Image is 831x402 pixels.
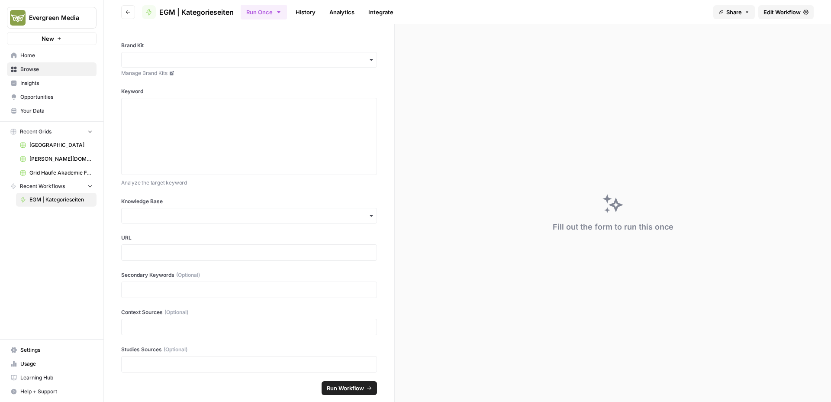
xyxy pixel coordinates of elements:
a: Usage [7,357,97,371]
span: Grid Haufe Akademie FJC [29,169,93,177]
img: Evergreen Media Logo [10,10,26,26]
button: Share [713,5,755,19]
label: Keyword [121,88,377,95]
a: Analytics [324,5,360,19]
label: Brand Kit [121,42,377,49]
a: Browse [7,62,97,76]
span: Settings [20,346,93,354]
span: Help + Support [20,388,93,396]
a: EGM | Kategorieseiten [142,5,234,19]
a: [PERSON_NAME][DOMAIN_NAME] - Ratgeber [16,152,97,166]
span: Opportunities [20,93,93,101]
span: Your Data [20,107,93,115]
a: Edit Workflow [758,5,814,19]
a: History [290,5,321,19]
button: Help + Support [7,385,97,399]
span: Home [20,52,93,59]
a: Manage Brand Kits [121,69,377,77]
a: Integrate [363,5,399,19]
label: URL [121,234,377,242]
span: Recent Grids [20,128,52,136]
button: Run Workflow [322,381,377,395]
span: Edit Workflow [763,8,801,16]
button: Recent Workflows [7,180,97,193]
span: (Optional) [176,271,200,279]
button: Workspace: Evergreen Media [7,7,97,29]
label: Secondary Keywords [121,271,377,279]
a: Grid Haufe Akademie FJC [16,166,97,180]
button: Run Once [241,5,287,19]
p: Analyze the target keyword [121,178,377,187]
button: Recent Grids [7,125,97,138]
a: Your Data [7,104,97,118]
div: Fill out the form to run this once [553,221,673,233]
button: New [7,32,97,45]
label: Context Sources [121,308,377,316]
span: Share [726,8,742,16]
span: [GEOGRAPHIC_DATA] [29,141,93,149]
span: New [42,34,54,43]
span: [PERSON_NAME][DOMAIN_NAME] - Ratgeber [29,155,93,163]
span: Learning Hub [20,374,93,382]
span: Insights [20,79,93,87]
a: Learning Hub [7,371,97,385]
span: Run Workflow [327,384,364,392]
a: Settings [7,343,97,357]
span: Usage [20,360,93,368]
label: Knowledge Base [121,198,377,205]
span: Evergreen Media [29,13,81,22]
span: EGM | Kategorieseiten [29,196,93,204]
a: EGM | Kategorieseiten [16,193,97,207]
a: Home [7,49,97,62]
span: Browse [20,65,93,73]
label: Studies Sources [121,346,377,353]
span: (Optional) [164,308,188,316]
a: Opportunities [7,90,97,104]
span: (Optional) [164,346,187,353]
span: Recent Workflows [20,182,65,190]
a: [GEOGRAPHIC_DATA] [16,138,97,152]
span: EGM | Kategorieseiten [159,7,234,17]
a: Insights [7,76,97,90]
